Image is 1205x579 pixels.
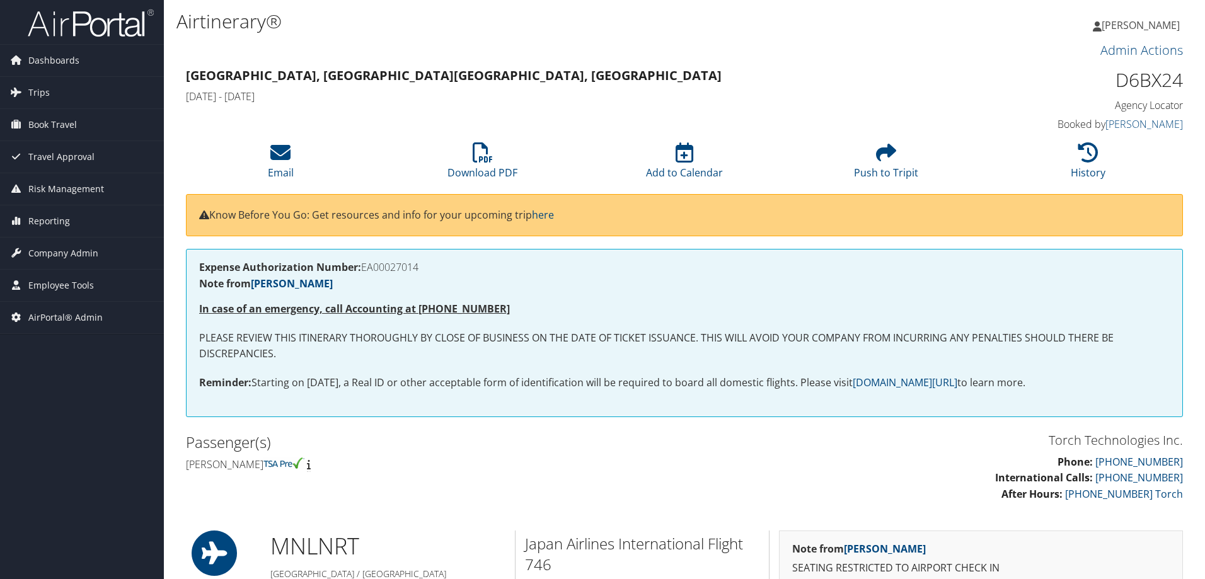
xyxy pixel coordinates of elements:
h1: D6BX24 [948,67,1183,93]
a: [PERSON_NAME] [1093,6,1192,44]
strong: Expense Authorization Number: [199,260,361,274]
h2: Japan Airlines International Flight 746 [525,533,759,575]
a: Admin Actions [1100,42,1183,59]
a: History [1071,149,1105,180]
span: Book Travel [28,109,77,140]
a: [PHONE_NUMBER] [1095,455,1183,469]
span: Dashboards [28,45,79,76]
a: [PERSON_NAME] [844,542,926,556]
a: Push to Tripit [854,149,918,180]
p: PLEASE REVIEW THIS ITINERARY THOROUGHLY BY CLOSE OF BUSINESS ON THE DATE OF TICKET ISSUANCE. THIS... [199,330,1170,362]
span: Trips [28,77,50,108]
a: Add to Calendar [646,149,723,180]
span: Risk Management [28,173,104,205]
a: [PHONE_NUMBER] Torch [1065,487,1183,501]
strong: After Hours: [1001,487,1063,501]
a: here [532,208,554,222]
p: Starting on [DATE], a Real ID or other acceptable form of identification will be required to boar... [199,375,1170,391]
img: tsa-precheck.png [263,457,304,469]
span: [PERSON_NAME] [1102,18,1180,32]
span: Reporting [28,205,70,237]
a: Email [268,149,294,180]
span: Travel Approval [28,141,95,173]
span: AirPortal® Admin [28,302,103,333]
strong: Reminder: [199,375,251,389]
h4: Booked by [948,117,1183,131]
span: Company Admin [28,238,98,269]
h1: Airtinerary® [176,8,854,35]
a: Download PDF [447,149,517,180]
a: [DOMAIN_NAME][URL] [853,375,957,389]
strong: Note from [199,277,333,290]
p: SEATING RESTRICTED TO AIRPORT CHECK IN [792,560,1170,576]
h4: Agency Locator [948,98,1183,112]
a: [PERSON_NAME] [1105,117,1183,131]
p: Know Before You Go: Get resources and info for your upcoming trip [199,207,1170,224]
strong: Phone: [1058,455,1093,469]
strong: In case of an emergency, call Accounting at [PHONE_NUMBER] [199,302,510,316]
h2: Passenger(s) [186,432,675,453]
img: airportal-logo.png [28,8,154,38]
a: [PERSON_NAME] [251,277,333,290]
strong: [GEOGRAPHIC_DATA], [GEOGRAPHIC_DATA] [GEOGRAPHIC_DATA], [GEOGRAPHIC_DATA] [186,67,722,84]
span: Employee Tools [28,270,94,301]
strong: International Calls: [995,471,1093,484]
strong: Note from [792,542,926,556]
h4: [PERSON_NAME] [186,457,675,471]
h1: MNL NRT [270,530,505,562]
h3: Torch Technologies Inc. [694,432,1183,449]
a: [PHONE_NUMBER] [1095,471,1183,484]
h4: [DATE] - [DATE] [186,89,929,103]
h4: EA00027014 [199,262,1170,272]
